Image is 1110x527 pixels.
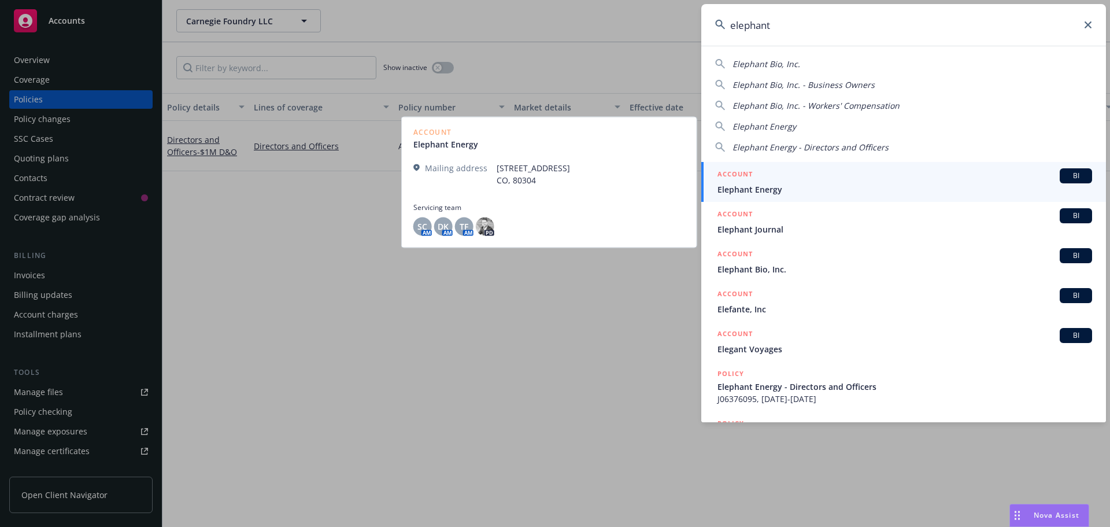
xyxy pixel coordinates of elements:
[717,223,1092,235] span: Elephant Journal
[701,4,1106,46] input: Search...
[717,303,1092,315] span: Elefante, Inc
[732,142,889,153] span: Elephant Energy - Directors and Officers
[1064,211,1087,221] span: BI
[732,121,796,132] span: Elephant Energy
[701,202,1106,242] a: ACCOUNTBIElephant Journal
[732,58,800,69] span: Elephant Bio, Inc.
[717,381,1092,393] span: Elephant Energy - Directors and Officers
[1064,330,1087,341] span: BI
[717,288,753,302] h5: ACCOUNT
[701,242,1106,282] a: ACCOUNTBIElephant Bio, Inc.
[717,368,744,379] h5: POLICY
[732,79,875,90] span: Elephant Bio, Inc. - Business Owners
[701,411,1106,461] a: POLICY
[717,183,1092,196] span: Elephant Energy
[717,208,753,222] h5: ACCOUNT
[1064,250,1087,261] span: BI
[1034,510,1079,520] span: Nova Assist
[701,362,1106,411] a: POLICYElephant Energy - Directors and OfficersJ06376095, [DATE]-[DATE]
[701,282,1106,322] a: ACCOUNTBIElefante, Inc
[717,393,1092,405] span: J06376095, [DATE]-[DATE]
[717,418,744,429] h5: POLICY
[717,328,753,342] h5: ACCOUNT
[1010,504,1024,526] div: Drag to move
[1064,290,1087,301] span: BI
[717,168,753,182] h5: ACCOUNT
[1064,171,1087,181] span: BI
[732,100,900,111] span: Elephant Bio, Inc. - Workers' Compensation
[717,343,1092,355] span: Elegant Voyages
[701,162,1106,202] a: ACCOUNTBIElephant Energy
[1009,504,1089,527] button: Nova Assist
[717,248,753,262] h5: ACCOUNT
[701,322,1106,362] a: ACCOUNTBIElegant Voyages
[717,263,1092,275] span: Elephant Bio, Inc.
